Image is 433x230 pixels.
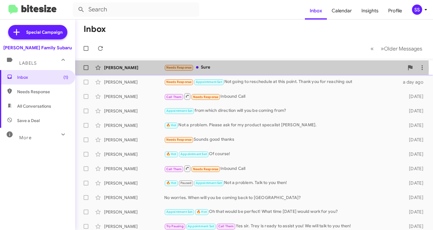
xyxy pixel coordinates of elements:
[166,152,177,156] span: 🔥 Hot
[104,122,164,128] div: [PERSON_NAME]
[17,118,40,124] span: Save a Deal
[327,2,357,20] a: Calendar
[193,167,219,171] span: Needs Response
[402,180,428,186] div: [DATE]
[166,80,192,84] span: Needs Response
[63,74,68,80] span: (1)
[370,45,374,52] span: «
[193,95,219,99] span: Needs Response
[305,2,327,20] a: Inbox
[104,94,164,100] div: [PERSON_NAME]
[19,135,32,140] span: More
[367,42,426,55] nav: Page navigation example
[17,89,68,95] span: Needs Response
[164,107,402,114] div: from which direction will you be coming from?
[26,29,63,35] span: Special Campaign
[164,78,402,85] div: Not going to reschedule at this point. Thank you for reaching out
[104,195,164,201] div: [PERSON_NAME]
[166,224,184,228] span: Try Pausing
[166,210,193,214] span: Appointment Set
[104,180,164,186] div: [PERSON_NAME]
[104,209,164,215] div: [PERSON_NAME]
[104,151,164,157] div: [PERSON_NAME]
[8,25,67,39] a: Special Campaign
[402,195,428,201] div: [DATE]
[412,5,422,15] div: SS
[164,195,402,201] div: No worries. When will you be coming back to [GEOGRAPHIC_DATA]?
[196,181,222,185] span: Appointment Set
[104,79,164,85] div: [PERSON_NAME]
[166,181,177,185] span: 🔥 Hot
[196,80,222,84] span: Appointment Set
[407,5,426,15] button: SS
[402,166,428,172] div: [DATE]
[104,223,164,229] div: [PERSON_NAME]
[164,223,402,230] div: Yes sir. Trey is ready to assist you! We will talk to you then!
[164,122,402,129] div: Not a problem. Please ask for my product specalist [PERSON_NAME].
[377,42,426,55] button: Next
[402,151,428,157] div: [DATE]
[197,210,207,214] span: 🔥 Hot
[164,208,402,215] div: Oh that would be perfect! What time [DATE] would work for you?
[104,65,164,71] div: [PERSON_NAME]
[383,2,407,20] a: Profile
[188,224,214,228] span: Appointment Set
[166,95,182,99] span: Call Them
[180,181,192,185] span: Paused
[164,179,402,186] div: Not a problem. Talk to you then!
[402,209,428,215] div: [DATE]
[164,93,402,100] div: Inbound Call
[166,109,193,113] span: Appointment Set
[402,108,428,114] div: [DATE]
[19,60,37,66] span: Labels
[166,66,192,69] span: Needs Response
[166,123,177,127] span: 🔥 Hot
[17,103,51,109] span: All Conversations
[402,94,428,100] div: [DATE]
[384,45,422,52] span: Older Messages
[180,152,207,156] span: Appointment Set
[357,2,383,20] a: Insights
[104,166,164,172] div: [PERSON_NAME]
[381,45,384,52] span: »
[84,24,106,34] h1: Inbox
[218,224,234,228] span: Call Them
[402,122,428,128] div: [DATE]
[17,74,68,80] span: Inbox
[164,165,402,172] div: Inbound Call
[367,42,377,55] button: Previous
[164,64,404,71] div: Sure
[402,79,428,85] div: a day ago
[164,136,402,143] div: Sounds good thanks
[166,167,182,171] span: Call Them
[73,2,199,17] input: Search
[402,137,428,143] div: [DATE]
[166,138,192,142] span: Needs Response
[402,223,428,229] div: [DATE]
[104,108,164,114] div: [PERSON_NAME]
[104,137,164,143] div: [PERSON_NAME]
[3,45,72,51] div: [PERSON_NAME] Family Subaru
[164,151,402,158] div: Of course!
